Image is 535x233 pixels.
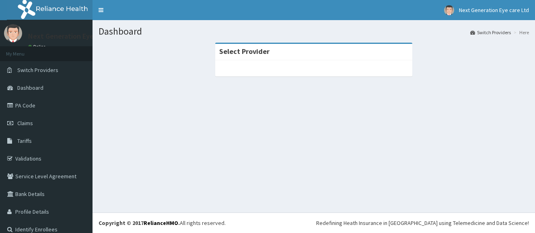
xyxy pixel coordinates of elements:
[4,24,22,42] img: User Image
[444,5,454,15] img: User Image
[28,33,121,40] p: Next Generation Eye care Ltd
[512,29,529,36] li: Here
[99,219,180,227] strong: Copyright © 2017 .
[17,84,43,91] span: Dashboard
[470,29,511,36] a: Switch Providers
[17,137,32,144] span: Tariffs
[17,66,58,74] span: Switch Providers
[93,212,535,233] footer: All rights reserved.
[28,44,47,49] a: Online
[459,6,529,14] span: Next Generation Eye care Ltd
[144,219,178,227] a: RelianceHMO
[316,219,529,227] div: Redefining Heath Insurance in [GEOGRAPHIC_DATA] using Telemedicine and Data Science!
[99,26,529,37] h1: Dashboard
[17,120,33,127] span: Claims
[219,47,270,56] strong: Select Provider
